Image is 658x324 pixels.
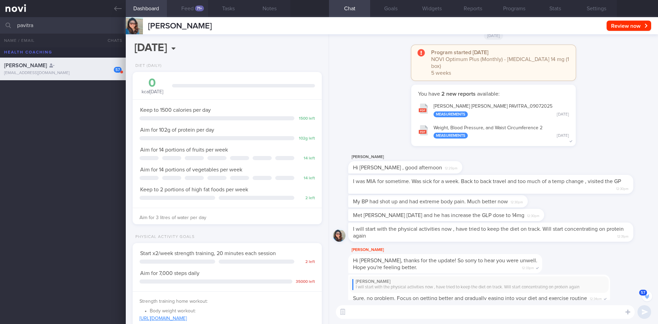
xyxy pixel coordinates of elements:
[431,70,451,76] span: 5 weeks
[140,271,199,276] span: Aim for 7,000 steps daily
[431,57,569,69] span: NOVI Optimum Plus (Monthly) - [MEDICAL_DATA] 14 mg (1 box)
[140,127,214,133] span: Aim for 102g of protein per day
[590,295,602,301] span: 12:34pm
[139,77,165,89] div: 0
[353,165,442,170] span: Hi [PERSON_NAME] , good afternoon
[440,91,477,97] strong: 2 new reports
[616,185,629,191] span: 12:30pm
[484,32,503,40] span: [DATE]
[415,121,572,142] button: Weight, Blood Pressure, and Waist Circumference 2 Measurements [DATE]
[557,133,569,139] div: [DATE]
[353,179,621,184] span: I was MIA for sometime. Was sick for a week. Back to back travel and too much of a temp change , ...
[139,215,206,220] span: Aim for 3 litres of water per day
[150,307,315,314] li: Body weight workout:
[4,71,122,76] div: [EMAIL_ADDRESS][DOMAIN_NAME]
[527,212,539,218] span: 12:30pm
[133,63,162,69] div: Diet (Daily)
[418,91,569,97] p: You have available:
[348,246,563,254] div: [PERSON_NAME]
[298,156,315,161] div: 14 left
[353,265,417,270] span: Hope you're feeling better.
[98,34,126,47] button: Chats
[298,260,315,265] div: 2 left
[140,147,228,153] span: Aim for 14 portions of fruits per week
[140,187,248,192] span: Keep to 2 portions of high fat foods per week
[415,99,572,121] button: [PERSON_NAME] [PERSON_NAME] PAVITRA_09072025 Measurements [DATE]
[140,107,211,113] span: Keep to 1500 calories per day
[139,316,187,321] a: [URL][DOMAIN_NAME]
[195,5,204,11] div: 71+
[353,296,587,301] span: Sure, no problem. Focus on getting better and gradually easing into your diet and exercise routine
[607,21,651,31] button: Review now
[296,279,315,285] div: 35000 left
[617,232,629,239] span: 12:31pm
[139,77,165,95] div: kcal [DATE]
[298,196,315,201] div: 2 left
[133,235,195,240] div: Physical Activity Goals
[353,213,524,218] span: Met [PERSON_NAME] [DATE] and he has increase the GLP dose to 14mg
[434,125,569,139] div: Weight, Blood Pressure, and Waist Circumference 2
[348,153,483,161] div: [PERSON_NAME]
[140,251,276,256] span: Start x2/week strength training, 20 minutes each session
[352,285,606,290] div: I will start with the physical activities now , have tried to keep the diet on track. Will start ...
[434,133,468,139] div: Measurements
[298,116,315,121] div: 1500 left
[511,198,523,205] span: 12:30pm
[434,104,569,117] div: [PERSON_NAME] [PERSON_NAME] PAVITRA_ 09072025
[139,299,208,304] span: Strength training home workout:
[140,167,242,172] span: Aim for 14 portions of vegetables per week
[4,63,47,68] span: [PERSON_NAME]
[557,112,569,117] div: [DATE]
[445,164,458,171] span: 12:29pm
[298,136,315,141] div: 102 g left
[114,67,122,73] div: 57
[352,279,606,285] div: [PERSON_NAME]
[639,290,647,296] span: 57
[148,22,212,30] span: [PERSON_NAME]
[353,199,508,204] span: My BP had shot up and had extreme body pain. Much better now
[353,226,624,239] span: I will start with the physical activities now , have tried to keep the diet on track. Will start ...
[642,291,652,301] button: 57
[434,111,468,117] div: Measurements
[431,50,488,55] strong: Program started [DATE]
[522,264,534,271] span: 12:33pm
[298,176,315,181] div: 14 left
[353,258,537,263] span: Hi [PERSON_NAME], thanks for the update! So sorry to hear you were unwell.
